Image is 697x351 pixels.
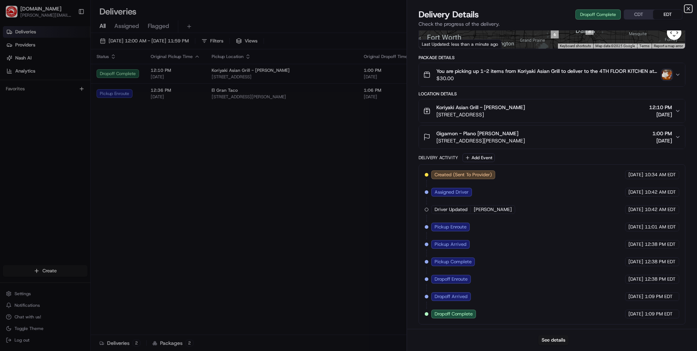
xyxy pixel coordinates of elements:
[645,276,676,282] span: 12:38 PM EDT
[645,259,676,265] span: 12:38 PM EDT
[435,206,468,213] span: Driver Updated
[652,130,672,137] span: 1:00 PM
[662,70,672,80] img: photo_proof_of_delivery image
[654,44,683,48] a: Report a map error
[7,163,13,169] div: 📗
[69,162,117,169] span: API Documentation
[123,71,132,80] button: Start new chat
[628,276,643,282] span: [DATE]
[61,163,67,169] div: 💻
[435,276,468,282] span: Dropoff Enroute
[628,241,643,248] span: [DATE]
[645,293,673,300] span: 1:09 PM EDT
[560,44,591,49] button: Keyboard shortcuts
[436,67,659,75] span: You are picking up 1-2 items from Koriyaki Asian Grill to deliver to the 4TH FLOOR KITCHEN at [ST...
[639,44,649,48] a: Terms
[436,130,518,137] span: Gigamon - Plano [PERSON_NAME]
[72,180,88,185] span: Pylon
[7,29,132,41] p: Welcome 👋
[64,132,79,138] span: [DATE]
[551,30,559,38] div: 6
[435,189,469,195] span: Assigned Driver
[474,206,512,213] span: [PERSON_NAME]
[7,94,46,100] div: Past conversations
[60,132,63,138] span: •
[7,125,19,137] img: Richard Lyman
[628,189,643,195] span: [DATE]
[419,99,685,123] button: Koriyaki Asian Grill - [PERSON_NAME][STREET_ADDRESS]12:10 PM[DATE]
[436,104,525,111] span: Koriyaki Asian Grill - [PERSON_NAME]
[7,69,20,82] img: 1736555255976-a54dd68f-1ca7-489b-9aae-adbdc363a1c4
[628,206,643,213] span: [DATE]
[628,172,643,178] span: [DATE]
[628,311,643,317] span: [DATE]
[645,206,676,213] span: 10:42 AM EDT
[421,39,445,49] img: Google
[624,10,653,19] button: CDT
[595,44,635,48] span: Map data ©2025 Google
[652,137,672,144] span: [DATE]
[419,91,685,97] div: Location Details
[645,172,676,178] span: 10:34 AM EDT
[653,10,682,19] button: EDT
[628,293,643,300] span: [DATE]
[538,335,568,345] button: See details
[58,159,119,172] a: 💻API Documentation
[23,132,59,138] span: [PERSON_NAME]
[419,155,458,161] div: Delivery Activity
[15,69,28,82] img: 4281594248423_2fcf9dad9f2a874258b8_72.png
[419,63,685,86] button: You are picking up 1-2 items from Koriyaki Asian Grill to deliver to the 4TH FLOOR KITCHEN at [ST...
[7,7,22,22] img: Nash
[419,9,479,20] span: Delivery Details
[419,55,685,61] div: Package Details
[58,112,73,118] span: [DATE]
[649,111,672,118] span: [DATE]
[19,47,120,54] input: Clear
[645,311,673,317] span: 1:09 PM EDT
[113,93,132,102] button: See all
[628,259,643,265] span: [DATE]
[645,224,676,230] span: 11:01 AM EDT
[435,259,472,265] span: Pickup Complete
[435,241,466,248] span: Pickup Arrived
[419,125,685,149] button: Gigamon - Plano [PERSON_NAME][STREET_ADDRESS][PERSON_NAME]1:00 PM[DATE]
[645,241,676,248] span: 12:38 PM EDT
[435,224,466,230] span: Pickup Enroute
[15,162,56,169] span: Knowledge Base
[436,75,659,82] span: $30.00
[33,77,100,82] div: We're available if you need us!
[649,104,672,111] span: 12:10 PM
[54,112,57,118] span: •
[23,112,53,118] span: Regen Pajulas
[421,39,445,49] a: Open this area in Google Maps (opens a new window)
[419,20,685,28] p: Check the progress of the delivery.
[586,27,594,35] div: 7
[51,179,88,185] a: Powered byPylon
[645,189,676,195] span: 10:42 AM EDT
[436,137,525,144] span: [STREET_ADDRESS][PERSON_NAME]
[462,153,495,162] button: Add Event
[15,113,20,119] img: 1736555255976-a54dd68f-1ca7-489b-9aae-adbdc363a1c4
[419,40,501,49] div: Last Updated: less than a minute ago
[435,172,492,178] span: Created (Sent To Provider)
[435,293,468,300] span: Dropoff Arrived
[4,159,58,172] a: 📗Knowledge Base
[628,224,643,230] span: [DATE]
[667,25,681,40] button: Map camera controls
[435,311,473,317] span: Dropoff Complete
[33,69,119,77] div: Start new chat
[7,106,19,117] img: Regen Pajulas
[436,111,525,118] span: [STREET_ADDRESS]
